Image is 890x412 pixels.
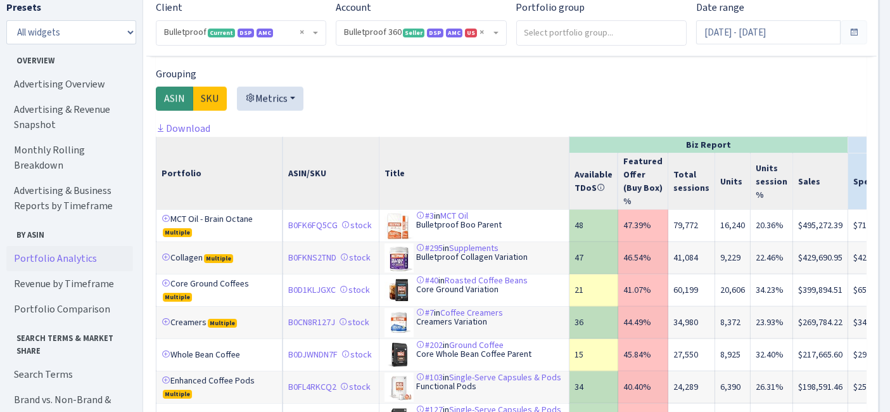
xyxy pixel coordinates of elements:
[6,271,133,297] a: Revenue by Timeframe
[417,274,439,286] a: #40
[517,21,687,44] input: Select portfolio group...
[668,307,715,339] td: 34,980
[283,137,379,210] th: ASIN/SKU
[385,308,417,337] img: 41J5LgpOZvL._SL75_.jpg
[427,29,443,37] span: DSP
[480,26,485,39] span: Remove all items
[715,371,751,404] td: 6,390
[156,21,326,45] span: Bulletproof <span class="badge badge-success">Current</span><span class="badge badge-primary">DSP...
[751,242,793,274] td: 22.46%
[569,371,618,404] td: 34
[668,274,715,307] td: 60,199
[379,210,569,242] td: in Bulletproof Boo Parent
[6,178,133,219] a: Advertising & Business Reports by Timeframe
[385,340,417,370] img: 31avRx8QojL._SL75_.jpg
[6,138,133,178] a: Monthly Rolling Breakdown
[618,242,668,274] td: 46.54%
[6,72,133,97] a: Advertising Overview
[715,307,751,339] td: 8,372
[237,87,303,111] button: Metrics
[569,242,618,274] td: 47
[450,371,562,383] a: Single-Serve Capsules & Pods
[618,210,668,242] td: 47.39%
[156,210,283,242] td: MCT Oil - Brain Octane
[417,307,435,319] a: #7
[715,210,751,242] td: 16,240
[793,242,848,274] td: $429,690.95
[465,29,477,37] span: US
[569,339,618,371] td: 15
[668,339,715,371] td: 27,550
[163,228,192,237] span: Multiple
[751,307,793,339] td: 23.93%
[204,254,233,263] span: Multiple
[618,371,668,404] td: 40.40%
[403,29,424,37] span: Seller
[441,307,504,319] a: Coffee Creamers
[793,339,848,371] td: $217,665.60
[341,349,372,361] a: stock
[156,39,867,57] h3: Widget #3
[163,293,192,302] span: Multiple
[618,274,668,307] td: 41.07%
[668,210,715,242] td: 79,772
[751,153,793,210] th: Units session %
[417,210,435,222] a: #3
[6,362,133,387] a: Search Terms
[450,339,504,351] a: Ground Coffee
[156,137,283,210] th: Portfolio
[164,26,310,39] span: Bulletproof <span class="badge badge-success">Current</span><span class="badge badge-primary">DSP...
[6,246,133,271] a: Portfolio Analytics
[385,211,417,240] img: 51pSwV2ZPpS._SL75_.jpg
[7,224,132,241] span: By ASIN
[379,307,569,339] td: in Creamers Variation
[715,242,751,274] td: 9,229
[751,210,793,242] td: 20.36%
[417,242,443,254] a: #295
[288,349,338,361] a: B0DJWNDN7F
[288,219,338,231] a: B0FK6FQ5CG
[715,153,751,210] th: Units
[156,307,283,339] td: Creamers
[288,316,335,328] a: B0CN8R127J
[156,339,283,371] td: Whole Bean Coffee
[385,243,417,273] img: 41KII-UDnOL._SL75_.jpg
[751,339,793,371] td: 32.40%
[208,29,235,37] span: Current
[340,252,371,264] a: stock
[569,274,618,307] td: 21
[156,371,283,404] td: Enhanced Coffee Pods
[793,371,848,404] td: $198,591.46
[336,21,505,45] span: Bulletproof 360 <span class="badge badge-success">Seller</span><span class="badge badge-primary">...
[156,274,283,307] td: Core Ground Coffees
[569,137,848,153] th: Biz Report
[7,49,132,67] span: Overview
[793,153,848,210] th: Sales
[618,339,668,371] td: 45.84%
[344,26,490,39] span: Bulletproof 360 <span class="badge badge-success">Seller</span><span class="badge badge-primary">...
[668,153,715,210] th: Total sessions
[193,87,227,111] label: SKU
[445,274,528,286] a: Roasted Coffee Beans
[257,29,273,37] span: AMC
[751,274,793,307] td: 34.23%
[163,390,192,399] span: Multiple
[300,26,304,39] span: Remove all items
[156,242,283,274] td: Collagen
[450,242,499,254] a: Supplements
[6,297,133,322] a: Portfolio Comparison
[446,29,462,37] span: AMC
[6,97,133,138] a: Advertising & Revenue Snapshot
[569,153,618,210] th: Available TDoS
[340,381,371,393] a: stock
[385,373,417,402] img: 4178hSwjRWL._SL75_.jpg
[288,252,336,264] a: B0FKNS2TND
[379,274,569,307] td: in Core Ground Variation
[793,307,848,339] td: $269,784.22
[793,274,848,307] td: $399,894.51
[379,137,569,210] th: Title
[341,219,372,231] a: stock
[379,371,569,404] td: in Functional Pods
[339,316,369,328] a: stock
[238,29,254,37] span: DSP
